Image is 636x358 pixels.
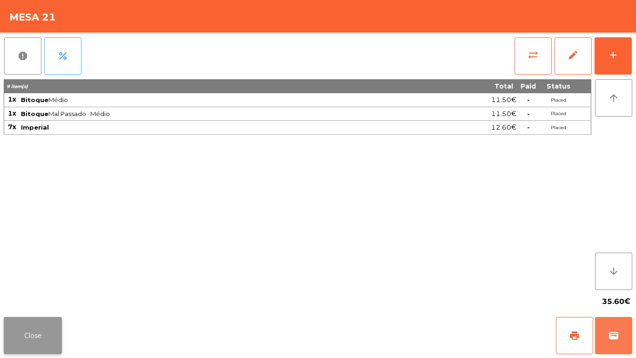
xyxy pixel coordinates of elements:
[57,50,68,62] span: percent
[517,79,540,93] th: Paid
[491,108,516,120] span: 11.50€
[21,110,405,117] span: Mal Passado · Médio
[491,94,516,106] span: 11.50€
[595,79,632,117] button: arrow_upward
[568,49,579,61] span: edit
[406,79,517,93] th: Total
[595,317,632,354] button: wallet
[4,317,62,354] button: Close
[569,330,580,341] span: print
[8,95,16,103] span: 1x
[21,96,48,103] span: Bitoque
[44,37,81,75] button: percent
[527,96,530,104] span: -
[608,330,619,341] span: wallet
[21,96,405,103] span: Médio
[608,266,619,277] i: arrow_downward
[595,253,632,290] button: arrow_downward
[17,50,28,62] span: report
[528,49,539,61] span: sync_alt
[540,121,577,135] td: Placed
[491,121,516,134] span: 12.60€
[21,110,48,117] span: Bitoque
[21,124,49,131] span: Imperial
[8,123,16,131] span: 7x
[8,109,16,117] span: 1x
[602,295,630,309] span: 35.60€
[555,37,592,75] button: edit
[527,123,530,131] span: -
[527,110,530,118] span: -
[595,37,632,75] button: add
[540,93,577,107] td: Placed
[7,83,28,89] span: 9 item(s)
[608,92,619,103] i: arrow_upward
[540,107,577,121] td: Placed
[540,79,577,93] th: Status
[9,10,56,24] h4: Mesa 21
[608,49,619,61] div: add
[4,37,41,75] button: report
[556,317,593,354] button: print
[514,37,552,75] button: sync_alt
